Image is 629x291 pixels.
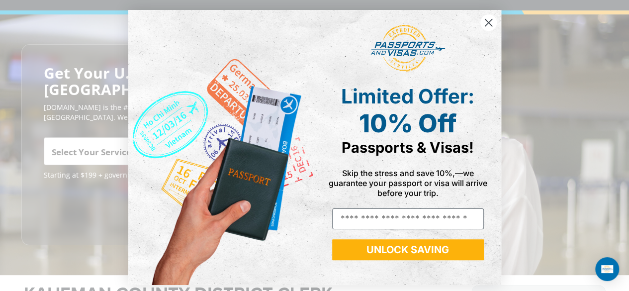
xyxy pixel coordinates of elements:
div: Open Intercom Messenger [595,257,619,281]
span: Passports & Visas! [342,139,474,156]
button: Close dialog [480,14,497,31]
button: UNLOCK SAVING [332,239,484,260]
img: passports and visas [370,25,445,72]
span: Limited Offer: [341,84,474,108]
img: de9cda0d-0715-46ca-9a25-073762a91ba7.png [128,10,315,285]
span: Skip the stress and save 10%,—we guarantee your passport or visa will arrive before your trip. [329,168,487,198]
span: 10% Off [359,108,456,138]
